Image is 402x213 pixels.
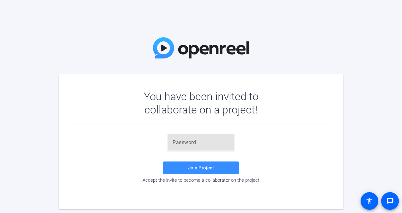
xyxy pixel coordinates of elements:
span: Join Project [188,165,214,171]
mat-icon: accessibility [366,197,373,205]
img: OpenReel Logo [153,37,249,58]
mat-icon: message [386,197,394,205]
div: You have been invited to collaborate on a project! [125,90,277,116]
input: Password [173,139,229,146]
div: Accept the invite to become a collaborator on the project [71,177,331,183]
button: Join Project [163,161,239,174]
